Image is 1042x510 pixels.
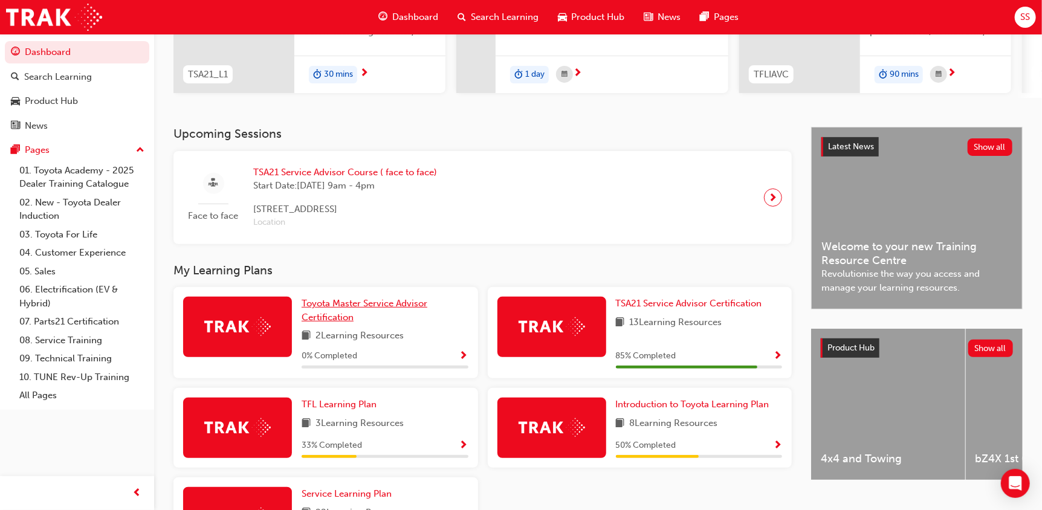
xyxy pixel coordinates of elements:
span: Product Hub [827,343,875,353]
a: TSA21 Service Advisor Certification [616,297,767,311]
a: 06. Electrification (EV & Hybrid) [15,280,149,312]
span: book-icon [616,315,625,331]
img: Trak [6,4,102,31]
button: Show Progress [773,438,782,453]
a: Product HubShow all [821,338,1013,358]
span: calendar-icon [936,67,942,82]
button: Pages [5,139,149,161]
h3: My Learning Plans [173,263,792,277]
span: book-icon [302,416,311,431]
span: car-icon [558,10,567,25]
a: All Pages [15,386,149,405]
a: 05. Sales [15,262,149,281]
span: 30 mins [324,68,353,82]
span: next-icon [573,68,582,79]
span: news-icon [11,121,20,132]
button: Show all [968,138,1013,156]
span: 50 % Completed [616,439,676,453]
span: Dashboard [392,10,438,24]
span: Show Progress [773,441,782,451]
a: 01. Toyota Academy - 2025 Dealer Training Catalogue [15,161,149,193]
img: Trak [519,317,585,336]
span: 4x4 and Towing [821,452,956,466]
div: Open Intercom Messenger [1001,469,1030,498]
a: pages-iconPages [691,5,749,30]
span: guage-icon [378,10,387,25]
a: 04. Customer Experience [15,244,149,262]
span: Show Progress [459,351,468,362]
a: search-iconSearch Learning [448,5,548,30]
span: next-icon [769,189,778,206]
span: Service Learning Plan [302,488,392,499]
span: Welcome to your new Training Resource Centre [821,240,1012,267]
span: guage-icon [11,47,20,58]
span: sessionType_FACE_TO_FACE-icon [209,176,218,191]
a: 03. Toyota For Life [15,225,149,244]
span: 3 Learning Resources [316,416,404,431]
button: Show Progress [459,438,468,453]
span: 2 Learning Resources [316,329,404,344]
div: Search Learning [24,70,92,84]
a: Introduction to Toyota Learning Plan [616,398,774,412]
span: 0 % Completed [302,349,357,363]
a: guage-iconDashboard [369,5,448,30]
span: Location [253,216,437,230]
a: Product Hub [5,90,149,112]
img: Trak [519,418,585,437]
span: car-icon [11,96,20,107]
a: Search Learning [5,66,149,88]
a: car-iconProduct Hub [548,5,635,30]
img: Trak [204,317,271,336]
span: 13 Learning Resources [630,315,722,331]
span: book-icon [616,416,625,431]
span: duration-icon [879,67,887,83]
span: Search Learning [471,10,539,24]
span: Introduction to Toyota Learning Plan [616,399,769,410]
a: 08. Service Training [15,331,149,350]
span: [STREET_ADDRESS] [253,202,437,216]
span: next-icon [360,68,369,79]
a: Toyota Master Service Advisor Certification [302,297,468,324]
img: Trak [204,418,271,437]
span: 85 % Completed [616,349,676,363]
div: Product Hub [25,94,78,108]
a: 09. Technical Training [15,349,149,368]
span: search-icon [458,10,466,25]
span: book-icon [302,329,311,344]
span: News [658,10,681,24]
span: 1 day [525,68,545,82]
a: News [5,115,149,137]
span: Face to face [183,209,244,223]
a: news-iconNews [635,5,691,30]
a: 10. TUNE Rev-Up Training [15,368,149,387]
span: pages-icon [11,145,20,156]
a: TFL Learning Plan [302,398,381,412]
span: Show Progress [773,351,782,362]
span: TFLIAVC [754,68,789,82]
span: TSA21 Service Advisor Course ( face to face) [253,166,437,179]
span: news-icon [644,10,653,25]
span: up-icon [136,143,144,158]
button: SS [1015,7,1036,28]
a: 07. Parts21 Certification [15,312,149,331]
span: Toyota Master Service Advisor Certification [302,298,427,323]
span: Product Hub [572,10,625,24]
span: Revolutionise the way you access and manage your learning resources. [821,267,1012,294]
span: Pages [714,10,739,24]
div: Pages [25,143,50,157]
span: calendar-icon [561,67,568,82]
span: Show Progress [459,441,468,451]
h3: Upcoming Sessions [173,127,792,141]
span: Latest News [828,141,874,152]
span: 8 Learning Resources [630,416,718,431]
a: Latest NewsShow allWelcome to your new Training Resource CentreRevolutionise the way you access a... [811,127,1023,309]
span: prev-icon [133,486,142,501]
button: Show Progress [459,349,468,364]
span: TSA21 Service Advisor Certification [616,298,762,309]
span: duration-icon [313,67,322,83]
a: 4x4 and Towing [811,329,965,480]
span: SS [1020,10,1030,24]
span: duration-icon [514,67,523,83]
